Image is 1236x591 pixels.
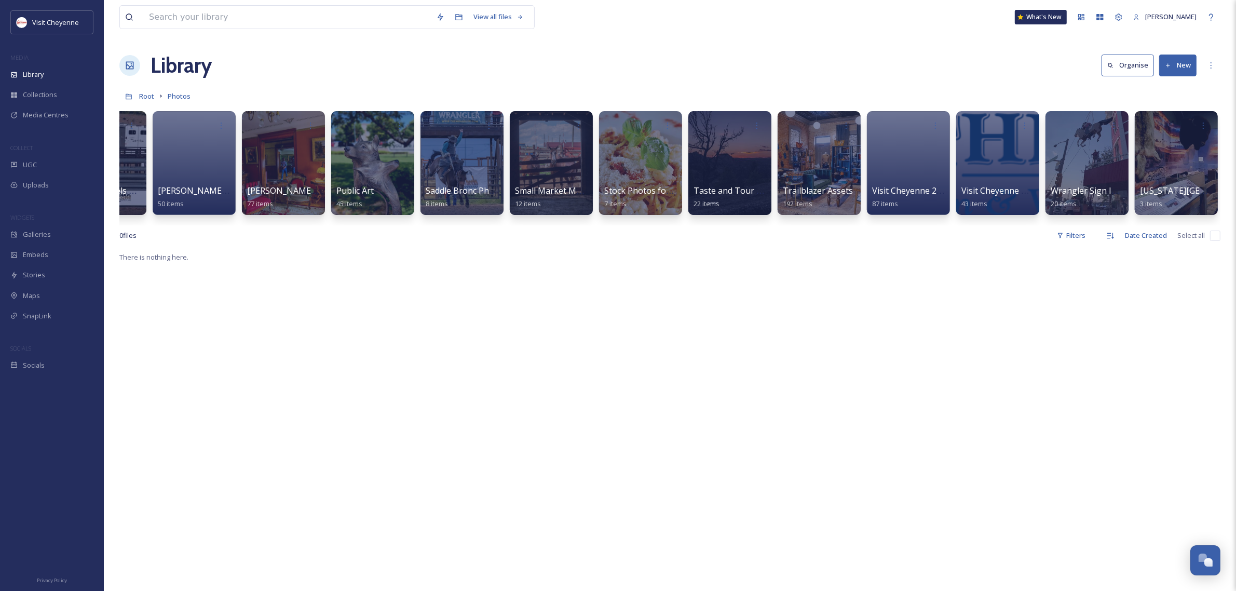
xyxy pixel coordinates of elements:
a: [PERSON_NAME] [1128,7,1202,27]
span: Visit Cheyenne Old Logo [961,185,1056,196]
div: Filters [1052,225,1091,246]
button: New [1159,55,1197,76]
img: visit_cheyenne_logo.jpeg [17,17,27,28]
span: [PERSON_NAME] Photos MUST CREDIT [158,185,313,196]
span: Trailblazer Assets [783,185,853,196]
a: Root [139,90,154,102]
span: 7 items [604,199,627,208]
span: 12 items [515,199,541,208]
a: [PERSON_NAME] Photos MUST CREDIT50 items [158,186,313,208]
span: 8 items [426,199,448,208]
span: COLLECT [10,144,33,152]
span: Wrangler Sign Install [DATE] [1051,185,1162,196]
a: View all files [468,7,529,27]
a: Saddle Bronc Photos8 items [426,186,507,208]
span: 0 file s [119,231,137,240]
a: [PERSON_NAME] -- Must Attribute77 items [247,186,382,208]
span: SOCIALS [10,344,31,352]
span: Uploads [23,180,49,190]
span: 3 items [1140,199,1162,208]
span: Collections [23,90,57,100]
a: Privacy Policy [37,573,67,586]
span: SnapLink [23,311,51,321]
a: Library [151,50,212,81]
span: 50 items [158,199,184,208]
button: Open Chat [1190,545,1220,575]
span: 45 items [336,199,362,208]
span: 87 items [872,199,898,208]
span: Visit Cheyenne 2021 Logo [872,185,973,196]
span: Library [23,70,44,79]
span: Embeds [23,250,48,260]
span: 43 items [961,199,987,208]
span: UGC [23,160,37,170]
span: [PERSON_NAME] -- Must Attribute [247,185,382,196]
span: Stories [23,270,45,280]
span: Galleries [23,230,51,239]
a: Visit Cheyenne 2021 Logo87 items [872,186,973,208]
span: Taste and Tour Photos [694,185,784,196]
span: Small Market Meetings Photos [515,185,635,196]
span: 20 items [1051,199,1077,208]
span: 192 items [783,199,812,208]
a: Public Art45 items [336,186,374,208]
a: Visit Cheyenne Old Logo43 items [961,186,1056,208]
a: Photos [168,90,191,102]
a: What's New [1015,10,1067,24]
span: There is nothing here. [119,252,188,262]
span: Select all [1177,231,1205,240]
a: Wrangler Sign Install [DATE]20 items [1051,186,1162,208]
span: Stock Photos for Website [604,185,703,196]
input: Search your library [144,6,431,29]
span: Saddle Bronc Photos [426,185,507,196]
span: 22 items [694,199,719,208]
span: 77 items [247,199,273,208]
a: Small Market Meetings Photos12 items [515,186,635,208]
span: Privacy Policy [37,577,67,584]
a: Stock Photos for Website7 items [604,186,703,208]
a: Trailblazer Assets192 items [783,186,853,208]
span: MEDIA [10,53,29,61]
span: Public Art [336,185,374,196]
span: Root [139,91,154,101]
span: Socials [23,360,45,370]
span: WIDGETS [10,213,34,221]
a: Taste and Tour Photos22 items [694,186,784,208]
button: Organise [1102,55,1154,76]
a: Organise [1102,55,1159,76]
span: Photos [168,91,191,101]
div: Date Created [1120,225,1172,246]
span: Visit Cheyenne [32,18,79,27]
span: Media Centres [23,110,69,120]
span: Maps [23,291,40,301]
span: [PERSON_NAME] [1145,12,1197,21]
